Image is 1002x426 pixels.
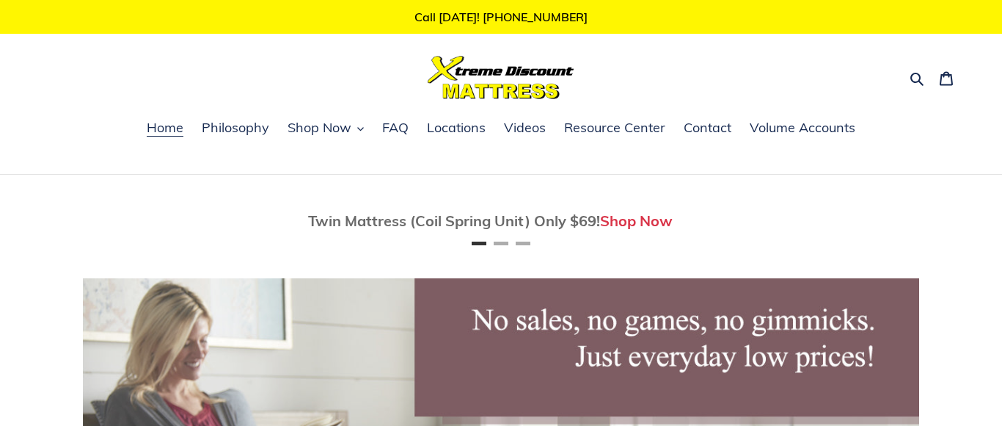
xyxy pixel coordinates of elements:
[194,118,277,140] a: Philosophy
[375,118,416,140] a: FAQ
[472,242,486,245] button: Page 1
[494,242,508,245] button: Page 2
[742,118,863,140] a: Volume Accounts
[427,119,486,137] span: Locations
[750,119,855,137] span: Volume Accounts
[564,119,665,137] span: Resource Center
[600,212,673,230] a: Shop Now
[202,119,269,137] span: Philosophy
[280,118,371,140] button: Shop Now
[497,118,553,140] a: Videos
[557,118,673,140] a: Resource Center
[382,119,409,137] span: FAQ
[504,119,546,137] span: Videos
[428,56,574,99] img: Xtreme Discount Mattress
[676,118,739,140] a: Contact
[288,119,351,137] span: Shop Now
[516,242,530,245] button: Page 3
[139,118,191,140] a: Home
[147,119,183,137] span: Home
[420,118,493,140] a: Locations
[684,119,731,137] span: Contact
[308,212,600,230] span: Twin Mattress (Coil Spring Unit) Only $69!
